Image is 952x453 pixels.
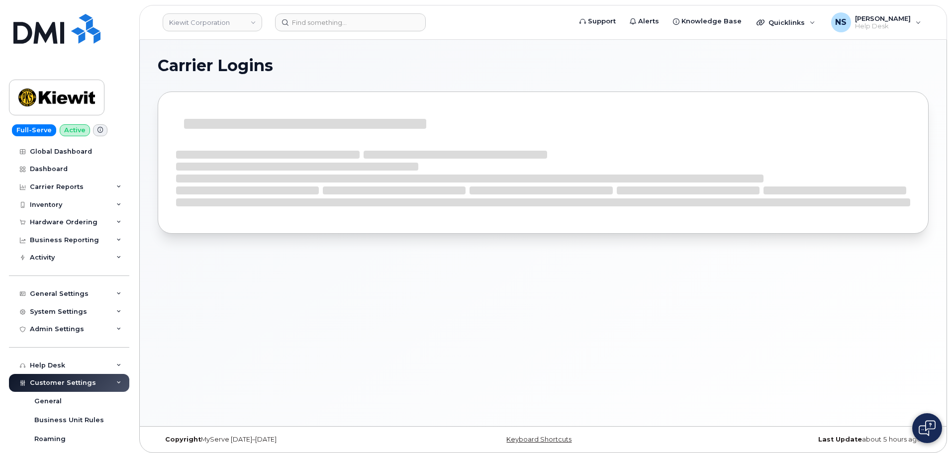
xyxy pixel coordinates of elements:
img: Open chat [919,420,936,436]
span: Carrier Logins [158,58,273,73]
div: about 5 hours ago [671,436,929,444]
strong: Last Update [818,436,862,443]
a: Keyboard Shortcuts [506,436,571,443]
div: MyServe [DATE]–[DATE] [158,436,415,444]
strong: Copyright [165,436,201,443]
